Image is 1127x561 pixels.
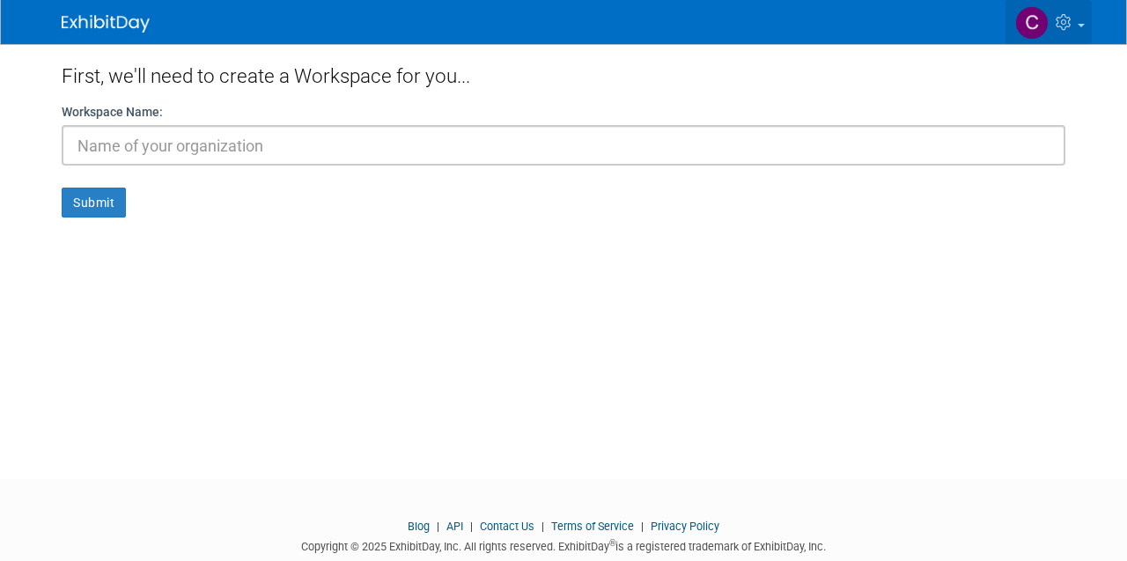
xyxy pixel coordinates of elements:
[1015,6,1049,40] img: Connor Kelly
[446,520,463,533] a: API
[408,520,430,533] a: Blog
[551,520,634,533] a: Terms of Service
[609,538,615,548] sup: ®
[651,520,719,533] a: Privacy Policy
[637,520,648,533] span: |
[432,520,444,533] span: |
[466,520,477,533] span: |
[62,103,163,121] label: Workspace Name:
[62,15,150,33] img: ExhibitDay
[62,44,1065,103] div: First, we'll need to create a Workspace for you...
[62,188,126,218] button: Submit
[480,520,534,533] a: Contact Us
[537,520,549,533] span: |
[62,125,1065,166] input: Name of your organization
